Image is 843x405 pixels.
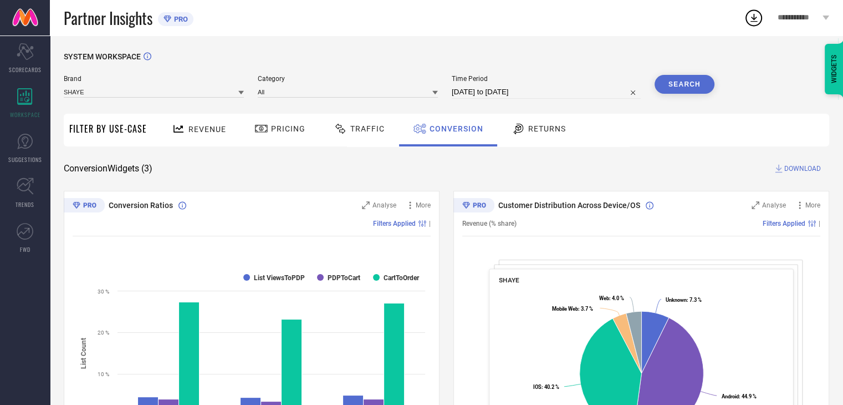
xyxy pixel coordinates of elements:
text: 10 % [98,371,109,377]
text: : 40.2 % [533,384,559,390]
span: Filter By Use-Case [69,122,147,135]
span: SYSTEM WORKSPACE [64,52,141,61]
div: Premium [453,198,494,215]
svg: Zoom [752,201,759,209]
span: Brand [64,75,244,83]
span: PRO [171,15,188,23]
span: TRENDS [16,200,34,209]
span: Conversion Ratios [109,201,173,210]
span: Traffic [350,124,385,133]
input: Select time period [452,85,641,99]
span: WORKSPACE [10,110,40,119]
text: PDPToCart [328,274,360,282]
span: More [416,201,431,209]
span: Revenue (% share) [462,220,517,227]
text: CartToOrder [384,274,420,282]
span: | [429,220,431,227]
tspan: Mobile Web [552,306,578,312]
tspan: Unknown [666,297,687,303]
span: Category [258,75,438,83]
button: Search [655,75,714,94]
text: List ViewsToPDP [254,274,305,282]
div: Premium [64,198,105,215]
span: SUGGESTIONS [8,155,42,164]
span: Filters Applied [373,220,416,227]
tspan: Android [722,393,739,399]
span: SHAYE [499,276,519,284]
svg: Zoom [362,201,370,209]
tspan: List Count [80,337,88,368]
span: Partner Insights [64,7,152,29]
span: Customer Distribution Across Device/OS [498,201,640,210]
span: More [805,201,820,209]
span: Revenue [188,125,226,134]
text: : 3.7 % [552,306,593,312]
span: | [819,220,820,227]
span: FWD [20,245,30,254]
span: Analyse [762,201,786,209]
text: : 7.3 % [666,297,702,303]
span: DOWNLOAD [784,163,821,174]
span: Conversion Widgets ( 3 ) [64,163,152,174]
span: Filters Applied [763,220,805,227]
span: Pricing [271,124,305,133]
span: Returns [528,124,566,133]
tspan: Web [599,295,609,301]
span: SCORECARDS [9,65,42,74]
text: : 4.0 % [599,295,624,301]
span: Conversion [430,124,483,133]
text: : 44.9 % [722,393,757,399]
text: 20 % [98,330,109,336]
tspan: IOS [533,384,541,390]
div: Open download list [744,8,764,28]
text: 30 % [98,288,109,295]
span: Analyse [372,201,396,209]
span: Time Period [452,75,641,83]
